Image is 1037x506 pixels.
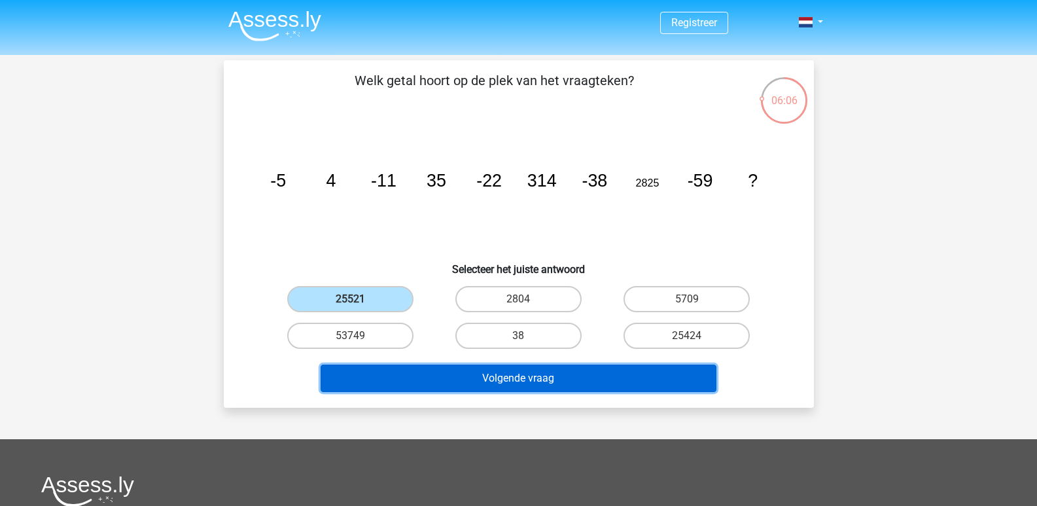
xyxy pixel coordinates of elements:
tspan: 4 [326,171,336,190]
tspan: ? [748,171,758,190]
tspan: 2825 [635,177,659,189]
label: 25424 [624,323,750,349]
p: Welk getal hoort op de plek van het vraagteken? [245,71,744,110]
tspan: -5 [270,171,286,190]
h6: Selecteer het juiste antwoord [245,253,793,276]
label: 53749 [287,323,413,349]
div: 06:06 [760,76,809,109]
label: 5709 [624,286,750,312]
tspan: 314 [527,171,556,190]
img: Assessly [228,10,321,41]
tspan: -38 [582,171,607,190]
button: Volgende vraag [321,365,716,392]
tspan: -59 [687,171,712,190]
label: 25521 [287,286,413,312]
label: 38 [455,323,582,349]
tspan: 35 [427,171,446,190]
tspan: -11 [371,171,396,190]
a: Registreer [671,16,717,29]
tspan: -22 [476,171,502,190]
label: 2804 [455,286,582,312]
